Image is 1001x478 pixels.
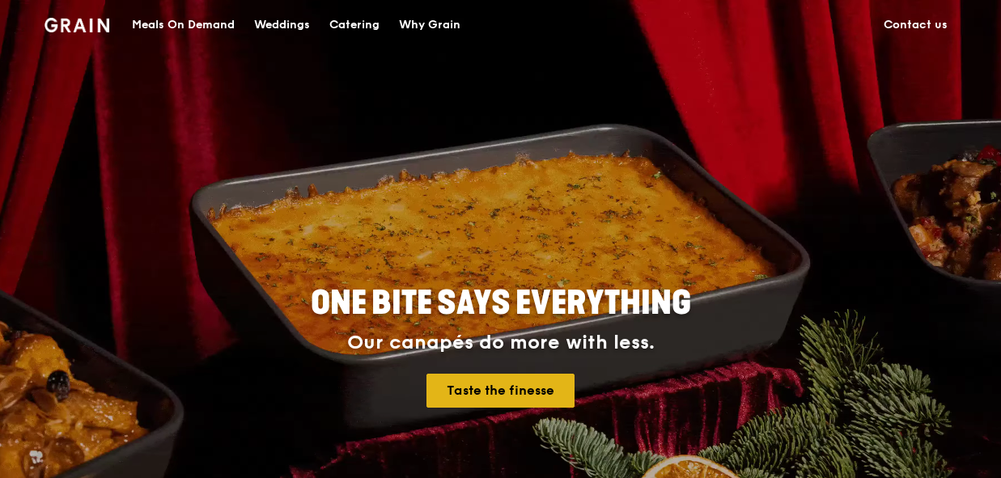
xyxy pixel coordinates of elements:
[874,1,957,49] a: Contact us
[45,18,110,32] img: Grain
[399,1,460,49] div: Why Grain
[320,1,389,49] a: Catering
[329,1,380,49] div: Catering
[426,374,575,408] a: Taste the finesse
[244,1,320,49] a: Weddings
[210,332,792,354] div: Our canapés do more with less.
[132,1,235,49] div: Meals On Demand
[389,1,470,49] a: Why Grain
[254,1,310,49] div: Weddings
[311,284,691,323] span: ONE BITE SAYS EVERYTHING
